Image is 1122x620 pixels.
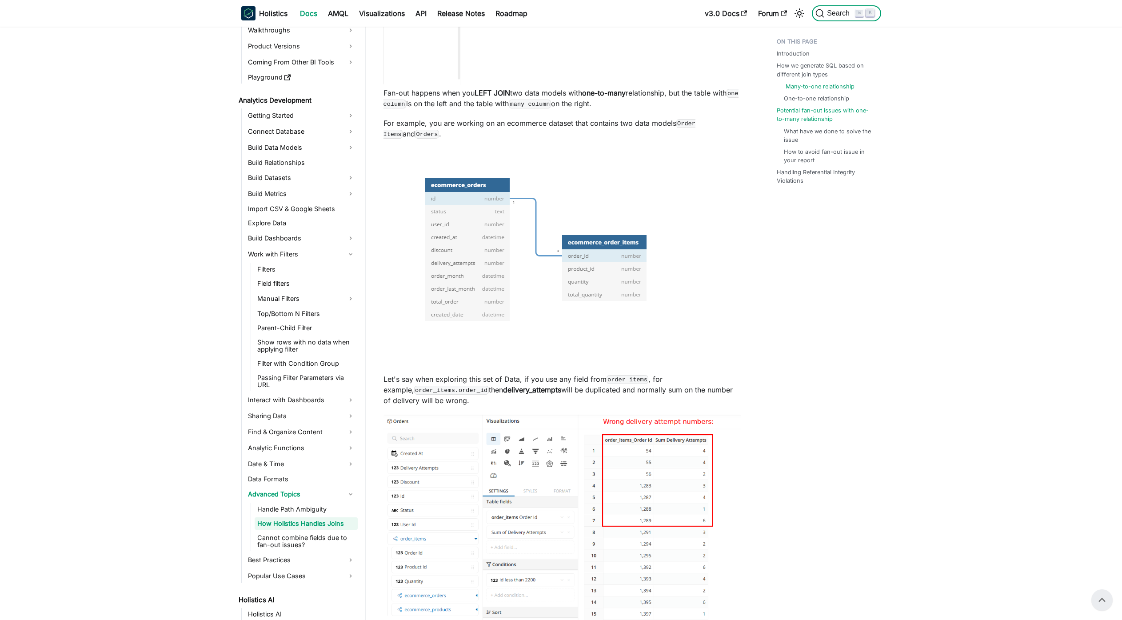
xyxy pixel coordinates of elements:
button: Scroll back to top [1091,589,1113,611]
a: Best Practices [245,553,358,567]
a: Potential fan-out issues with one-to-many relationship [777,106,876,123]
a: What have we done to solve the issue [784,127,872,144]
a: Coming From Other BI Tools [245,55,358,69]
a: v3.0 Docs [699,6,753,20]
a: Import CSV & Google Sheets [245,203,358,215]
a: Build Datasets [245,171,358,185]
a: One-to-one relationship [784,94,849,103]
a: Introduction [777,49,810,58]
a: How to avoid fan-out issue in your report [784,148,872,164]
a: HolisticsHolistics [241,6,287,20]
kbd: ⌘ [855,9,864,17]
button: Search (Command+K) [812,5,881,21]
a: Connect Database [245,124,358,139]
a: Find & Organize Content [245,425,358,439]
button: Switch between dark and light mode (currently light mode) [792,6,807,20]
a: Build Metrics [245,187,358,201]
a: Advanced Topics [245,487,358,501]
a: Analytic Functions [245,441,358,455]
code: order_items.order_id [414,386,489,395]
span: Search [824,9,855,17]
a: Interact with Dashboards [245,393,358,407]
a: Getting Started [245,108,358,123]
a: Manual Filters [255,292,358,306]
b: Holistics [259,8,287,19]
a: Build Data Models [245,140,358,155]
a: Parent-Child Filter [255,322,358,334]
a: Walkthroughs [245,23,358,37]
a: Docs [295,6,323,20]
code: Orders [415,130,439,139]
a: Many-to-one relationship [786,82,854,91]
a: Cannot combine fields due to fan-out issues? [255,532,358,551]
a: Top/Bottom N Filters [255,308,358,320]
a: Forum [753,6,792,20]
a: Filters [255,263,358,276]
code: order_items [607,375,649,384]
strong: one-to-many [582,88,626,97]
a: Work with Filters [245,247,358,261]
a: API [410,6,432,20]
a: Popular Use Cases [245,569,358,583]
a: Build Dashboards [245,231,358,245]
a: How Holistics Handles Joins [255,517,358,530]
a: How we generate SQL based on different join types [777,61,876,78]
a: Visualizations [354,6,410,20]
a: Release Notes [432,6,490,20]
code: many column [509,100,551,108]
p: For example, you are working on an ecommerce dataset that contains two data models and . [383,118,741,139]
a: Show rows with no data when applying filter [255,336,358,356]
a: Analytics Development [236,94,358,107]
nav: Docs sidebar [232,27,366,620]
a: Playground [245,71,358,84]
a: Passing Filter Parameters via URL [255,372,358,391]
a: AMQL [323,6,354,20]
a: Product Versions [245,39,358,53]
a: Filter with Condition Group [255,357,358,370]
a: Date & Time [245,457,358,471]
a: Holistics AI [236,594,358,606]
kbd: K [866,9,874,17]
a: Explore Data [245,217,358,229]
a: Sharing Data [245,409,358,423]
strong: delivery_attempts [503,385,561,394]
a: Roadmap [490,6,533,20]
a: Handle Path Ambiguity [255,503,358,516]
p: Fan-out happens when you two data models with relationship, but the table with is on the left and... [383,88,741,109]
strong: LEFT JOIN [475,88,510,97]
a: Build Relationships [245,156,358,169]
a: Field filters [255,277,358,290]
img: Holistics [241,6,256,20]
a: Handling Referential Integrity Violations [777,168,876,185]
a: Data Formats [245,473,358,485]
p: Let's say when exploring this set of Data, if you use any field from , for example, then will be ... [383,374,741,406]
